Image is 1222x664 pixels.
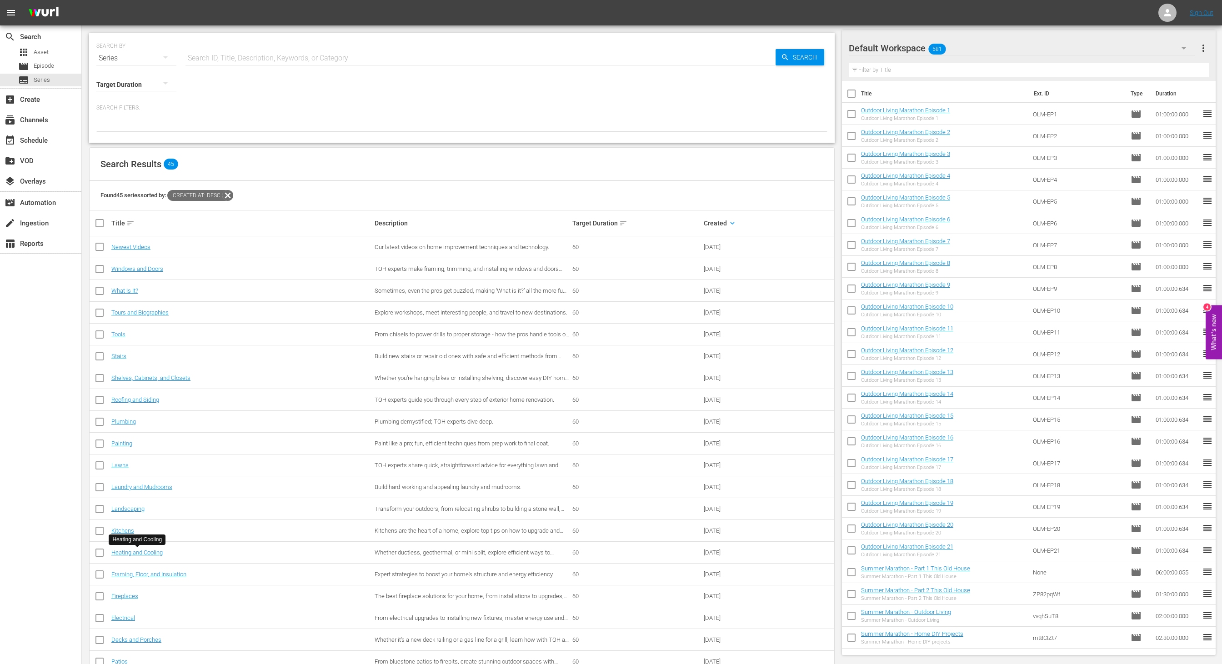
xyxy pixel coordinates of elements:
[375,418,493,425] span: Plumbing demystified; TOH experts dive deep.
[1029,278,1127,300] td: OLM-EP9
[18,75,29,85] span: Series
[572,396,701,403] div: 60
[1029,103,1127,125] td: OLM-EP1
[100,192,233,199] span: Found 45 series sorted by:
[1152,212,1202,234] td: 01:00:00.000
[861,543,953,550] a: Outdoor Living Marathon Episode 21
[1029,234,1127,256] td: OLM-EP7
[1206,305,1222,359] button: Open Feedback Widget
[861,486,953,492] div: Outdoor Living Marathon Episode 18
[1202,195,1213,206] span: reorder
[861,347,953,354] a: Outdoor Living Marathon Episode 12
[861,303,953,310] a: Outdoor Living Marathon Episode 10
[704,505,767,512] div: [DATE]
[861,399,953,405] div: Outdoor Living Marathon Episode 14
[572,265,701,272] div: 60
[861,81,1028,106] th: Title
[111,418,136,425] a: Plumbing
[861,334,953,339] div: Outdoor Living Marathon Episode 11
[861,312,953,318] div: Outdoor Living Marathon Episode 10
[861,107,950,114] a: Outdoor Living Marathon Episode 1
[375,614,568,628] span: From electrical upgrades to installing new fixtures, master energy use and lighting.
[5,197,15,208] span: Automation
[375,440,549,447] span: Paint like a pro; fun, efficient techniques from prep work to final coat.
[1152,627,1202,649] td: 02:30:00.000
[5,115,15,125] span: Channels
[572,505,701,512] div: 60
[111,244,150,250] a: Newest Videos
[1152,169,1202,190] td: 01:00:00.000
[704,636,767,643] div: [DATE]
[704,218,767,229] div: Created
[861,552,953,558] div: Outdoor Living Marathon Episode 21
[861,530,953,536] div: Outdoor Living Marathon Episode 20
[861,499,953,506] a: Outdoor Living Marathon Episode 19
[1202,370,1213,381] span: reorder
[704,309,767,316] div: [DATE]
[375,331,569,344] span: From chisels to power drills to proper storage - how the pros handle tools of the trade.
[861,478,953,484] a: Outdoor Living Marathon Episode 18
[34,48,49,57] span: Asset
[34,75,50,85] span: Series
[1190,9,1213,16] a: Sign Out
[1131,283,1142,294] span: Episode
[1029,387,1127,409] td: OLM-EP14
[1202,326,1213,337] span: reorder
[1029,125,1127,147] td: OLM-EP2
[126,219,135,227] span: sort
[112,536,162,544] div: Heating and Cooling
[861,246,950,252] div: Outdoor Living Marathon Episode 7
[18,61,29,72] span: Episode
[861,639,963,645] div: Summer Marathon - Home DIY projects
[1152,278,1202,300] td: 01:00:00.634
[1152,321,1202,343] td: 01:00:00.634
[572,440,701,447] div: 60
[1152,474,1202,496] td: 01:00:00.634
[572,418,701,425] div: 60
[1029,212,1127,234] td: OLM-EP6
[704,614,767,621] div: [DATE]
[1131,349,1142,359] span: Episode
[861,225,950,230] div: Outdoor Living Marathon Episode 6
[1131,436,1142,447] span: Episode
[1131,109,1142,120] span: Episode
[1152,561,1202,583] td: 06:00:00.055
[1152,605,1202,627] td: 02:00:00.000
[375,571,554,578] span: Expert strategies to boost your home's structure and energy efficiency.
[572,462,701,469] div: 60
[5,31,15,42] span: Search
[1131,610,1142,621] span: Episode
[1202,457,1213,468] span: reorder
[164,159,178,170] span: 45
[572,309,701,316] div: 60
[1202,523,1213,534] span: reorder
[1131,392,1142,403] span: Episode
[704,418,767,425] div: [DATE]
[375,374,569,388] span: Whether you're hanging bikes or installing shelving, discover easy DIY home storage ideas.
[375,287,566,301] span: Sometimes, even the pros get puzzled, making ‘What is it?’ all the more fun to ask.
[375,309,567,316] span: Explore workshops, meet interesting people, and travel to new destinations.
[861,630,963,637] a: Summer Marathon - Home DIY Projects
[928,40,946,59] span: 581
[1131,240,1142,250] span: Episode
[5,238,15,249] span: Reports
[1029,321,1127,343] td: OLM-EP11
[18,47,29,58] span: Asset
[1198,43,1209,54] span: more_vert
[861,617,951,623] div: Summer Marathon - Outdoor Living
[861,238,950,245] a: Outdoor Living Marathon Episode 7
[1029,147,1127,169] td: OLM-EP3
[1131,130,1142,141] span: Episode
[1131,545,1142,556] span: Episode
[1131,305,1142,316] span: Episode
[572,353,701,359] div: 60
[572,636,701,643] div: 60
[1152,496,1202,518] td: 01:00:00.634
[111,484,172,490] a: Laundry and Mudrooms
[1131,327,1142,338] span: Episode
[861,172,950,179] a: Outdoor Living Marathon Episode 4
[1202,217,1213,228] span: reorder
[789,49,824,65] span: Search
[1202,108,1213,119] span: reorder
[5,218,15,229] span: Ingestion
